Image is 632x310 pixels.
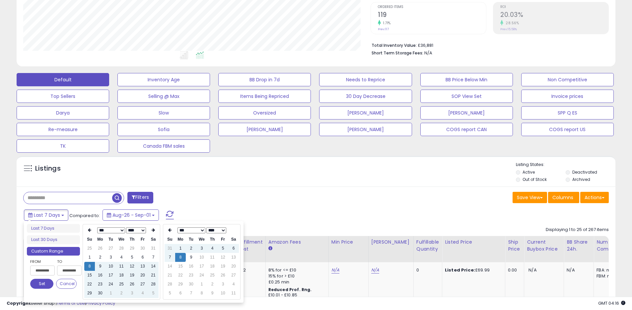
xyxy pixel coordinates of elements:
button: Items Being Repriced [218,90,311,103]
td: 20 [228,262,239,271]
button: Actions [580,192,609,203]
li: £36,881 [372,41,604,49]
td: 10 [218,289,228,298]
li: Last 30 Days [27,235,80,244]
button: COGS report US [521,123,614,136]
span: Compared to: [69,212,100,219]
label: Active [523,169,535,175]
td: 22 [84,280,95,289]
b: Total Inventory Value: [372,42,417,48]
div: Fulfillment Cost [237,239,263,253]
button: Re-measure [17,123,109,136]
a: Terms of Use [57,300,85,306]
h2: 119 [378,11,486,20]
td: 18 [116,271,127,280]
button: BB Drop in 7d [218,73,311,86]
td: 1 [84,253,95,262]
th: Su [165,235,175,244]
td: 27 [228,271,239,280]
button: COGS report CAN [420,123,513,136]
td: 25 [116,280,127,289]
td: 9 [207,289,218,298]
button: Columns [548,192,579,203]
td: 28 [116,244,127,253]
small: Prev: 117 [378,27,389,31]
div: £69.99 [445,267,500,273]
button: Cancel [56,279,77,289]
th: Mo [95,235,105,244]
td: 29 [84,289,95,298]
small: Prev: 15.58% [500,27,517,31]
td: 23 [95,280,105,289]
span: Aug-26 - Sep-01 [112,212,151,218]
td: 11 [116,262,127,271]
td: 17 [105,271,116,280]
b: Short Term Storage Fees: [372,50,423,56]
button: BB Price Below Min [420,73,513,86]
td: 6 [137,253,148,262]
div: N/A [567,267,589,273]
li: Last 7 Days [27,224,80,233]
div: Listed Price [445,239,502,246]
td: 25 [207,271,218,280]
td: 17 [196,262,207,271]
button: Top Sellers [17,90,109,103]
td: 1 [105,289,116,298]
th: Mo [175,235,186,244]
button: Darya [17,106,109,119]
small: 1.71% [381,21,391,26]
div: Displaying 1 to 25 of 267 items [546,227,609,233]
th: We [116,235,127,244]
button: 30 Day Decrease [319,90,412,103]
td: 23 [186,271,196,280]
td: 19 [218,262,228,271]
td: 31 [148,244,159,253]
label: To [57,258,77,265]
td: 29 [127,244,137,253]
td: 28 [165,280,175,289]
span: N/A [528,267,536,273]
label: From [30,258,53,265]
label: Out of Stock [523,177,547,182]
td: 29 [175,280,186,289]
td: 10 [196,253,207,262]
td: 5 [218,244,228,253]
td: 15 [175,262,186,271]
button: [PERSON_NAME] [319,123,412,136]
div: 2.72 [237,267,260,273]
td: 25 [84,244,95,253]
td: 24 [105,280,116,289]
td: 18 [207,262,218,271]
td: 30 [95,289,105,298]
button: Save View [513,192,547,203]
td: 4 [228,280,239,289]
button: TK [17,139,109,153]
td: 13 [228,253,239,262]
span: Last 7 Days [34,212,60,218]
div: Current Buybox Price [527,239,561,253]
td: 5 [127,253,137,262]
div: seller snap | | [7,300,115,307]
td: 26 [95,244,105,253]
b: Listed Price: [445,267,475,273]
th: Su [84,235,95,244]
td: 2 [116,289,127,298]
td: 10 [105,262,116,271]
td: 1 [175,244,186,253]
td: 7 [186,289,196,298]
div: Fulfillable Quantity [416,239,439,253]
td: 8 [84,262,95,271]
th: Sa [228,235,239,244]
td: 7 [148,253,159,262]
span: Ordered Items [378,5,486,9]
h5: Listings [35,164,61,173]
td: 2 [186,244,196,253]
a: Privacy Policy [86,300,115,306]
td: 14 [148,262,159,271]
td: 11 [207,253,218,262]
td: 21 [165,271,175,280]
button: Oversized [218,106,311,119]
button: SOP View Set [420,90,513,103]
td: 9 [95,262,105,271]
th: Tu [105,235,116,244]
